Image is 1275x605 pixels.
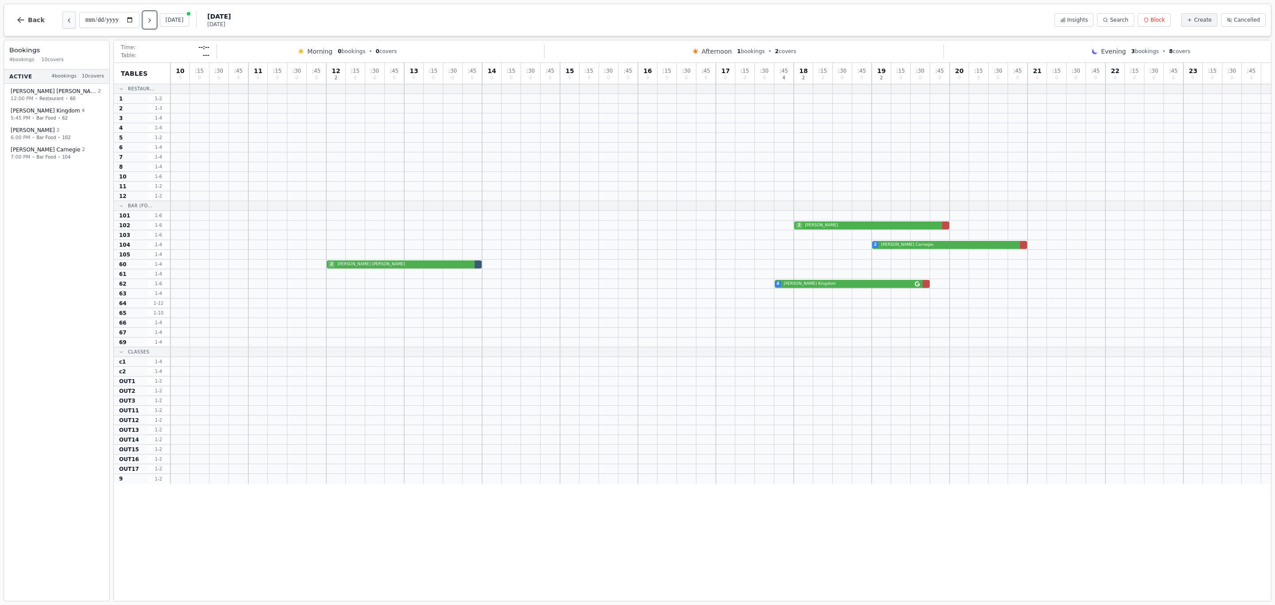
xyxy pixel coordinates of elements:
span: 102 [119,222,130,229]
span: : 30 [682,68,691,74]
span: 103 [119,232,130,239]
span: Bar (Fo... [128,202,152,209]
span: 0 [938,76,941,80]
span: 0 [373,76,376,80]
span: 0 [646,76,649,80]
span: : 45 [624,68,632,74]
span: 0 [354,76,356,80]
span: 1 - 4 [148,290,169,297]
span: 1 - 4 [148,124,169,131]
span: 101 [119,212,130,219]
span: 10 [176,68,184,74]
span: OUT13 [119,427,139,434]
span: 5:45 PM [11,114,30,122]
span: 2 [98,88,101,95]
button: Insights [1055,13,1094,27]
span: 10 [119,173,127,180]
span: 22 [1111,68,1119,74]
span: : 45 [702,68,710,74]
span: 1 - 6 [148,212,169,219]
span: 0 [1250,76,1252,80]
span: 0 [338,48,341,54]
span: : 30 [1228,68,1236,74]
span: OUT15 [119,446,139,453]
span: 1 - 2 [148,397,169,404]
span: 17 [721,68,730,74]
span: [PERSON_NAME] Kingdom [11,107,80,114]
span: 14 [487,68,496,74]
span: 19 [877,68,885,74]
span: • [58,134,61,141]
span: 0 [451,76,454,80]
span: 0 [471,76,473,80]
span: : 15 [429,68,437,74]
span: 0 [1114,76,1117,80]
span: 0 [198,76,201,80]
span: bookings [1131,48,1159,55]
h3: Bookings [9,46,104,54]
span: 10 covers [42,56,64,64]
span: • [58,115,61,121]
button: Create [1181,13,1217,27]
span: 0 [529,76,532,80]
span: : 45 [1247,68,1256,74]
span: 1 - 10 [148,310,169,316]
span: 2 [874,242,877,248]
span: 3 [119,115,123,122]
svg: Google booking [915,281,920,287]
span: 0 [607,76,610,80]
span: 4 [82,107,85,115]
span: Cancelled [1234,16,1260,23]
button: Block [1138,13,1171,27]
span: 0 [1074,76,1077,80]
span: : 30 [838,68,846,74]
span: Back [28,17,45,23]
span: 1 - 4 [148,261,169,268]
span: 0 [919,76,921,80]
span: Bar Food [36,134,56,141]
span: : 45 [780,68,788,74]
span: 4 [782,76,785,80]
span: : 15 [507,68,515,74]
span: 0 [821,76,824,80]
span: 61 [119,271,127,278]
span: : 30 [760,68,769,74]
span: 1 - 2 [148,95,169,102]
span: [DATE] [207,12,231,21]
span: 23 [1189,68,1197,74]
span: 2 [802,76,805,80]
span: 0 [626,76,629,80]
span: 10 covers [82,73,104,80]
span: 0 [860,76,863,80]
span: 20 [955,68,963,74]
span: OUT3 [119,397,135,404]
button: Next day [143,12,156,28]
span: 105 [119,251,130,258]
span: OUT11 [119,407,139,414]
span: Table: [121,52,136,59]
span: 2 [328,261,335,268]
span: 1 - 2 [148,476,169,482]
span: : 45 [858,68,866,74]
span: 62 [119,280,127,287]
span: : 30 [448,68,457,74]
span: 0 [899,76,902,80]
span: 64 [119,300,127,307]
span: • [58,154,61,160]
span: 0 [1211,76,1213,80]
span: : 15 [195,68,204,74]
span: 0 [1133,76,1136,80]
span: 1 - 2 [148,388,169,394]
span: covers [376,48,397,55]
span: : 30 [371,68,379,74]
span: 1 - 2 [148,134,169,141]
span: 0 [665,76,668,80]
span: 4 [119,124,123,132]
span: : 15 [273,68,282,74]
span: 0 [376,48,379,54]
button: Previous day [62,12,76,28]
span: : 30 [994,68,1002,74]
span: 104 [119,241,130,248]
span: 1 - 2 [148,465,169,472]
span: : 15 [585,68,593,74]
